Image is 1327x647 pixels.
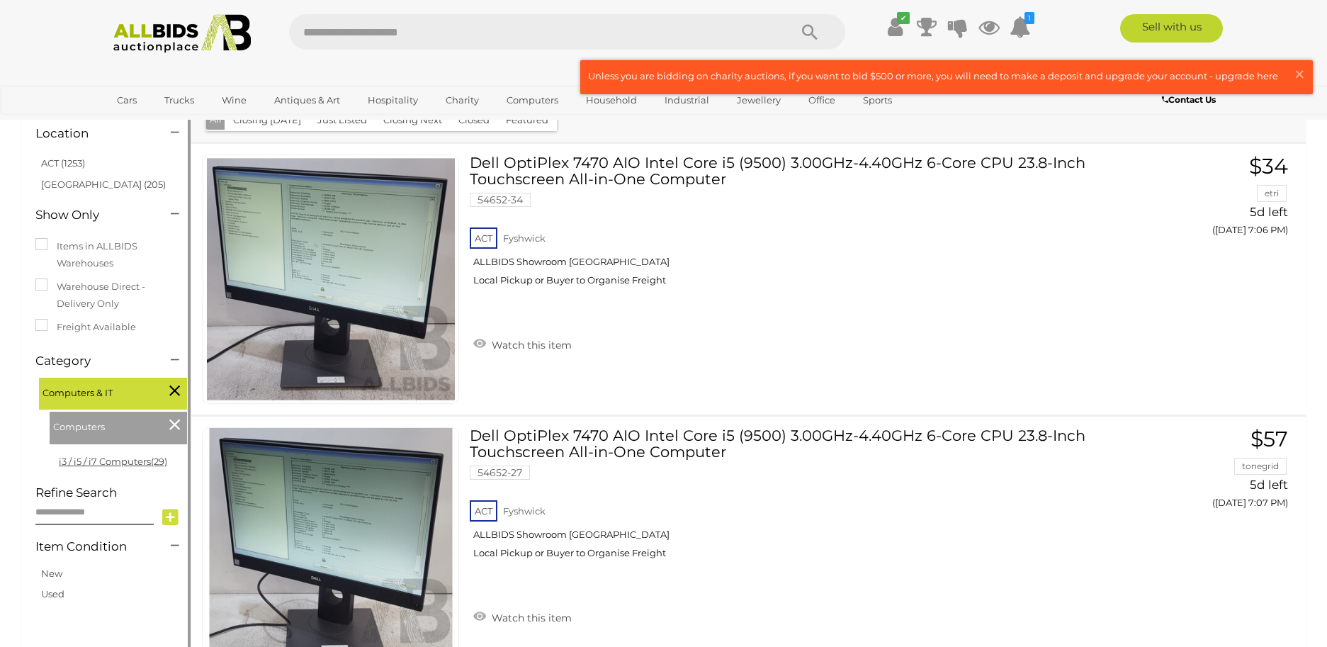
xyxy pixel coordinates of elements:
[309,109,375,131] button: Just Listed
[1120,14,1223,43] a: Sell with us
[35,540,149,553] h4: Item Condition
[265,89,349,112] a: Antiques & Art
[59,456,167,467] a: i3 / i5 / i7 Computers(29)
[225,109,310,131] button: Closing [DATE]
[41,568,62,579] a: New
[213,89,256,112] a: Wine
[1131,154,1292,243] a: $34 etri 5d left ([DATE] 7:06 PM)
[108,89,146,112] a: Cars
[1250,426,1288,452] span: $57
[358,89,427,112] a: Hospitality
[35,354,149,368] h4: Category
[35,279,176,312] label: Warehouse Direct - Delivery Only
[728,89,790,112] a: Jewellery
[1249,153,1288,179] span: $34
[41,157,85,169] a: ACT (1253)
[480,154,1109,297] a: Dell OptiPlex 7470 AIO Intel Core i5 (9500) 3.00GHz-4.40GHz 6-Core CPU 23.8-Inch Touchscreen All-...
[1162,92,1219,108] a: Contact Us
[497,109,557,131] button: Featured
[655,89,718,112] a: Industrial
[470,606,575,627] a: Watch this item
[470,333,575,354] a: Watch this item
[1131,427,1292,516] a: $57 tonegrid 5d left ([DATE] 7:07 PM)
[106,14,259,53] img: Allbids.com.au
[1293,60,1306,88] span: ×
[43,381,149,401] span: Computers & IT
[35,486,187,500] h4: Refine Search
[799,89,845,112] a: Office
[577,89,646,112] a: Household
[35,238,176,271] label: Items in ALLBIDS Warehouses
[1010,14,1031,40] a: 1
[108,112,227,135] a: [GEOGRAPHIC_DATA]
[375,109,451,131] button: Closing Next
[885,14,906,40] a: ✔
[35,208,149,222] h4: Show Only
[151,456,167,467] span: (29)
[450,109,498,131] button: Closed
[41,588,64,600] a: Used
[41,179,166,190] a: [GEOGRAPHIC_DATA] (205)
[53,415,159,435] span: Computers
[1024,12,1034,24] i: 1
[1162,94,1216,105] b: Contact Us
[488,339,572,351] span: Watch this item
[207,155,455,403] img: 54652-34a.jpg
[155,89,203,112] a: Trucks
[35,319,136,335] label: Freight Available
[35,127,149,140] h4: Location
[897,12,910,24] i: ✔
[774,14,845,50] button: Search
[497,89,567,112] a: Computers
[854,89,901,112] a: Sports
[436,89,488,112] a: Charity
[480,427,1109,570] a: Dell OptiPlex 7470 AIO Intel Core i5 (9500) 3.00GHz-4.40GHz 6-Core CPU 23.8-Inch Touchscreen All-...
[488,612,572,624] span: Watch this item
